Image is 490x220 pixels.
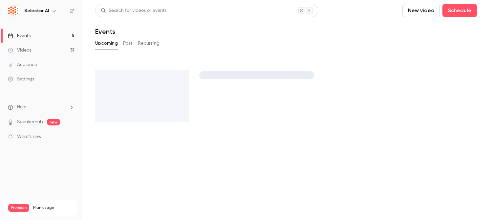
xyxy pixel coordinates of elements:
button: Recurring [138,38,160,49]
span: Help [17,104,27,111]
button: Past [123,38,133,49]
button: Upcoming [95,38,118,49]
img: Selector AI [8,6,19,16]
span: Plan usage [33,205,74,210]
div: Settings [8,76,34,82]
a: SpeakerHub [17,119,43,125]
div: Videos [8,47,31,54]
button: Schedule [442,4,477,17]
div: Events [8,33,31,39]
iframe: Noticeable Trigger [66,134,74,140]
button: New video [402,4,440,17]
h1: Events [95,28,115,35]
span: What's new [17,133,42,140]
div: Audience [8,61,37,68]
span: new [47,119,60,125]
div: Search for videos or events [101,7,166,14]
li: help-dropdown-opener [8,104,74,111]
span: Premium [8,204,29,212]
h6: Selector AI [24,8,49,14]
